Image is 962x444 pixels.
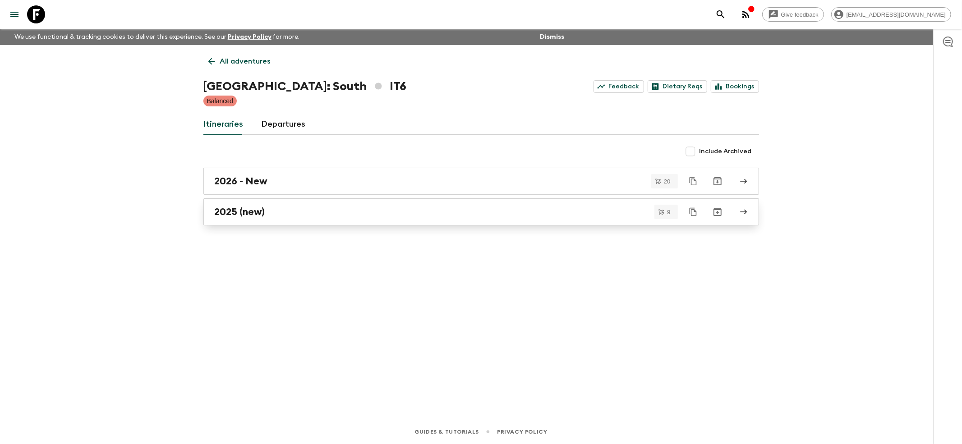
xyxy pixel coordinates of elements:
p: We use functional & tracking cookies to deliver this experience. See our for more. [11,29,304,45]
h1: [GEOGRAPHIC_DATA]: South IT6 [203,78,406,96]
a: 2026 - New [203,168,759,195]
div: [EMAIL_ADDRESS][DOMAIN_NAME] [831,7,951,22]
h2: 2026 - New [215,175,268,187]
span: Include Archived [700,147,752,156]
a: Privacy Policy [497,427,547,437]
a: Give feedback [762,7,824,22]
button: Dismiss [538,31,566,43]
button: Archive [709,203,727,221]
a: Feedback [594,80,644,93]
a: Dietary Reqs [648,80,707,93]
p: Balanced [207,96,233,105]
a: Itineraries [203,114,244,135]
button: search adventures [712,5,730,23]
span: 20 [658,179,676,184]
h2: 2025 (new) [215,206,265,218]
button: Duplicate [685,204,701,220]
button: Archive [709,172,727,190]
a: Privacy Policy [228,34,272,40]
span: 9 [662,209,676,215]
a: All adventures [203,52,276,70]
span: Give feedback [776,11,824,18]
span: [EMAIL_ADDRESS][DOMAIN_NAME] [842,11,951,18]
a: 2025 (new) [203,198,759,225]
p: All adventures [220,56,271,67]
a: Bookings [711,80,759,93]
button: Duplicate [685,173,701,189]
button: menu [5,5,23,23]
a: Guides & Tutorials [414,427,479,437]
a: Departures [262,114,306,135]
